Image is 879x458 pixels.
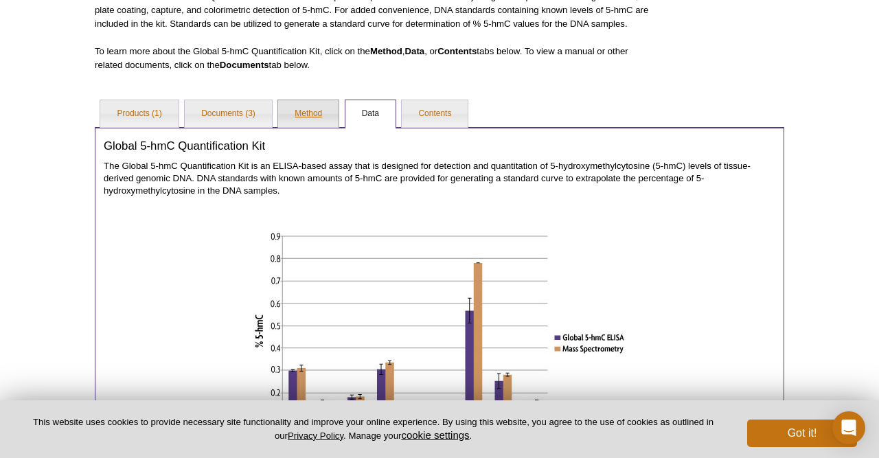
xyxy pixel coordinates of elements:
[832,411,865,444] div: Open Intercom Messenger
[401,429,469,441] button: cookie settings
[22,416,724,442] p: This website uses cookies to provide necessary site functionality and improve your online experie...
[405,46,425,56] strong: Data
[220,60,269,70] strong: Documents
[402,100,468,128] a: Contents
[95,45,654,72] p: To learn more about the Global 5-hmC Quantification Kit, click on the , , or tabs below. To view ...
[437,46,477,56] strong: Contents
[370,46,402,56] strong: Method
[278,100,339,128] a: Method
[345,100,396,128] a: Data
[185,100,272,128] a: Documents (3)
[104,160,775,197] p: The Global 5-hmC Quantification Kit is an ELISA-based assay that is designed for detection and qu...
[288,431,343,441] a: Privacy Policy
[104,139,775,153] h3: Global 5-hmC Quantification Kit
[100,100,178,128] a: Products (1)
[747,420,857,447] button: Got it!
